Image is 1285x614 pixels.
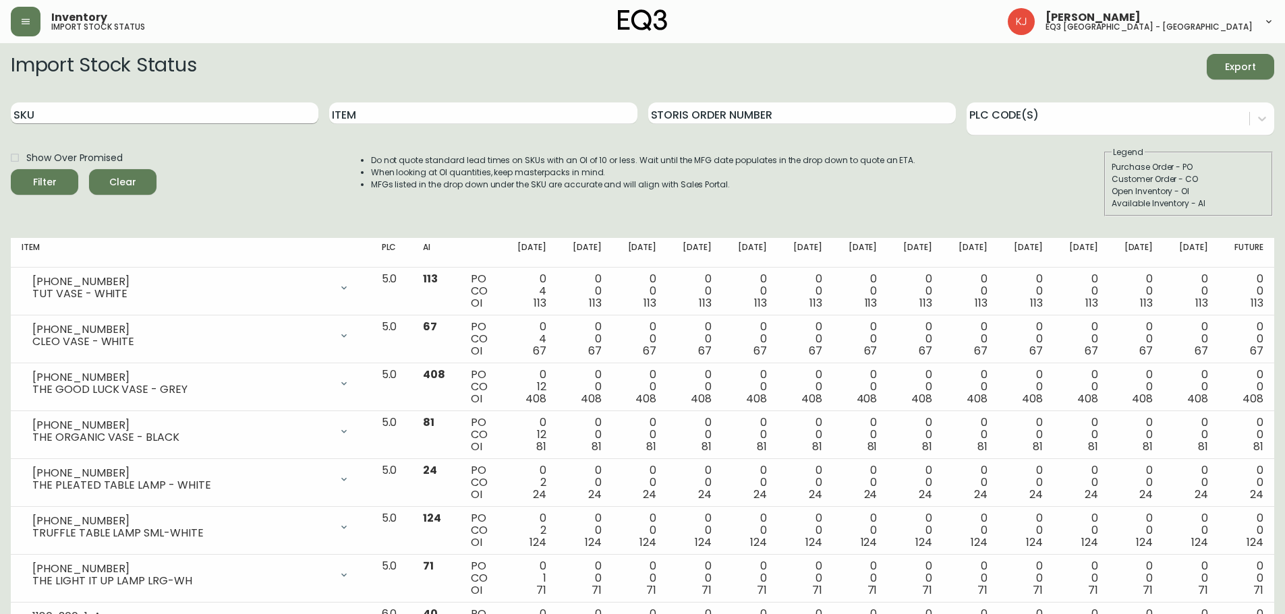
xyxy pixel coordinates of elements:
[22,417,360,446] div: [PHONE_NUMBER]THE ORGANIC VASE - BLACK
[1187,391,1208,406] span: 408
[513,512,546,549] div: 0 2
[1009,560,1043,596] div: 0 0
[1253,582,1263,598] span: 71
[1009,512,1043,549] div: 0 0
[471,273,491,309] div: PO CO
[702,439,712,454] span: 81
[32,515,331,527] div: [PHONE_NUMBER]
[471,582,482,598] span: OI
[32,336,331,348] div: CLEO VASE - WHITE
[1064,512,1098,549] div: 0 0
[589,295,602,311] span: 113
[513,273,546,309] div: 0 4
[954,417,988,453] div: 0 0
[733,321,767,357] div: 0 0
[1088,582,1098,598] span: 71
[1033,439,1043,454] span: 81
[635,391,656,406] span: 408
[1243,391,1263,406] span: 408
[588,487,602,502] span: 24
[922,582,932,598] span: 71
[974,343,988,359] span: 67
[33,174,57,191] div: Filter
[1064,369,1098,405] div: 0 0
[1112,161,1265,173] div: Purchase Order - PO
[1140,295,1153,311] span: 113
[1174,417,1208,453] div: 0 0
[954,560,988,596] div: 0 0
[922,439,932,454] span: 81
[32,288,331,300] div: TUT VASE - WHITE
[778,238,833,268] th: [DATE]
[1143,439,1153,454] span: 81
[1054,238,1109,268] th: [DATE]
[757,439,767,454] span: 81
[644,295,656,311] span: 113
[733,273,767,309] div: 0 0
[371,507,412,555] td: 5.0
[32,419,331,431] div: [PHONE_NUMBER]
[1195,343,1208,359] span: 67
[423,462,437,478] span: 24
[471,534,482,550] span: OI
[1033,582,1043,598] span: 71
[585,534,602,550] span: 124
[525,391,546,406] span: 408
[588,343,602,359] span: 67
[801,391,822,406] span: 408
[568,512,602,549] div: 0 0
[1112,173,1265,185] div: Customer Order - CO
[32,467,331,479] div: [PHONE_NUMBER]
[974,487,988,502] span: 24
[812,439,822,454] span: 81
[678,512,712,549] div: 0 0
[1064,417,1098,453] div: 0 0
[32,527,331,539] div: TRUFFLE TABLE LAMP SML-WHITE
[26,151,123,165] span: Show Over Promised
[1250,487,1263,502] span: 24
[513,321,546,357] div: 0 4
[643,487,656,502] span: 24
[513,464,546,501] div: 0 2
[643,343,656,359] span: 67
[412,238,460,268] th: AI
[1064,321,1098,357] div: 0 0
[753,343,767,359] span: 67
[1143,582,1153,598] span: 71
[898,464,932,501] div: 0 0
[471,391,482,406] span: OI
[22,512,360,542] div: [PHONE_NUMBER]TRUFFLE TABLE LAMP SML-WHITE
[1132,391,1153,406] span: 408
[89,169,156,195] button: Clear
[1230,560,1263,596] div: 0 0
[1009,273,1043,309] div: 0 0
[1174,273,1208,309] div: 0 0
[733,417,767,453] div: 0 0
[1064,273,1098,309] div: 0 0
[1207,54,1274,80] button: Export
[954,464,988,501] div: 0 0
[51,12,107,23] span: Inventory
[51,23,145,31] h5: import stock status
[678,417,712,453] div: 0 0
[967,391,988,406] span: 408
[754,295,767,311] span: 113
[534,295,546,311] span: 113
[513,560,546,596] div: 0 1
[1030,295,1043,311] span: 113
[423,558,434,574] span: 71
[1174,369,1208,405] div: 0 0
[1085,487,1098,502] span: 24
[1230,417,1263,453] div: 0 0
[502,238,557,268] th: [DATE]
[1230,369,1263,405] div: 0 0
[746,391,767,406] span: 408
[1139,343,1153,359] span: 67
[1046,12,1141,23] span: [PERSON_NAME]
[1009,369,1043,405] div: 0 0
[100,174,146,191] span: Clear
[1230,321,1263,357] div: 0 0
[977,439,988,454] span: 81
[733,464,767,501] div: 0 0
[1230,273,1263,309] div: 0 0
